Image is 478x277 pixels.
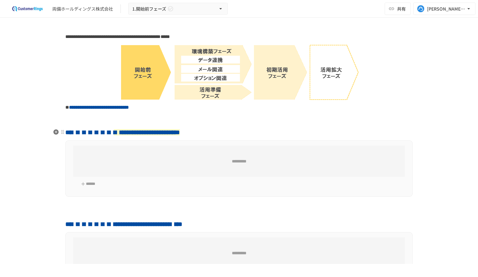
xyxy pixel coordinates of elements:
[119,44,359,101] img: 6td7lU9b08V9yGstn6fkV2dk7nOiDPZSvsY6AZxWCSz
[132,5,166,13] span: 1.開始前フェーズ
[427,5,466,13] div: [PERSON_NAME][EMAIL_ADDRESS][DOMAIN_NAME]
[52,6,113,12] div: 両備ホールディングス株式会社
[7,4,47,14] img: 2eEvPB0nRDFhy0583kMjGN2Zv6C2P7ZKCFl8C3CzR0M
[385,2,411,15] button: 共有
[413,2,476,15] button: [PERSON_NAME][EMAIL_ADDRESS][DOMAIN_NAME]
[128,3,228,15] button: 1.開始前フェーズ
[397,5,406,12] span: 共有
